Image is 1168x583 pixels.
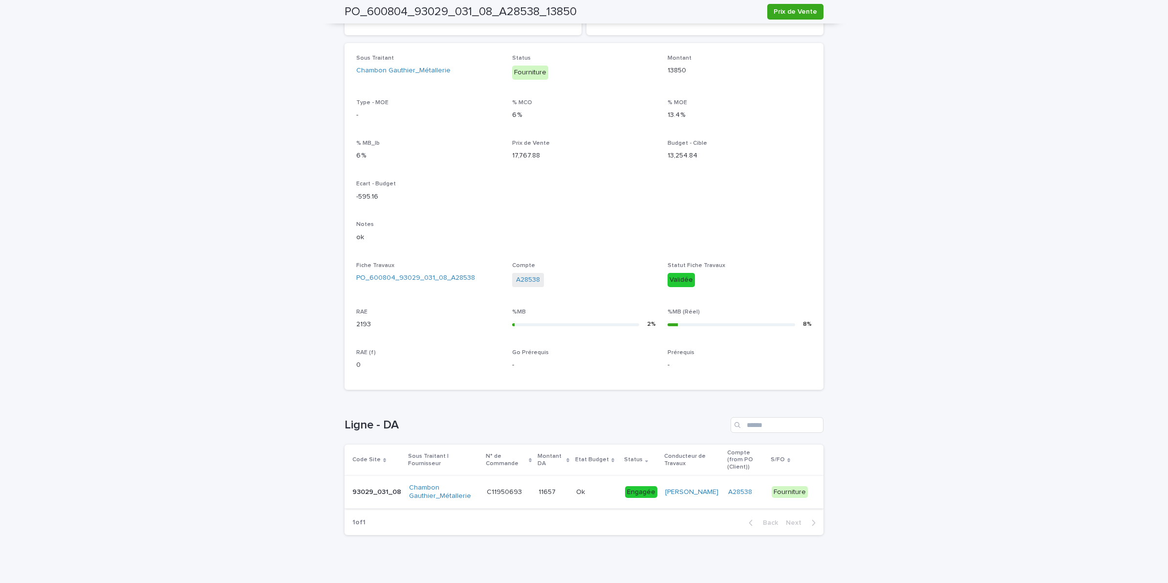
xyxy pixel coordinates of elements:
[772,486,808,498] div: Fourniture
[512,110,656,120] p: 6 %
[767,4,823,20] button: Prix de Vente
[668,350,694,356] span: Prérequis
[771,454,785,465] p: S/FO
[408,451,480,469] p: Sous Traitant | Fournisseur
[352,486,403,496] p: 93029_031_08
[539,486,558,496] p: 11657
[727,448,765,472] p: Compte (from PO (Client))
[803,319,812,330] div: 8 %
[786,519,807,526] span: Next
[647,319,656,330] div: 2 %
[356,55,394,61] span: Sous Traitant
[731,417,823,433] input: Search
[665,488,718,496] a: [PERSON_NAME]
[356,181,396,187] span: Ecart - Budget
[668,151,812,161] p: 13,254.84
[356,232,812,243] p: ok
[512,309,526,315] span: %MB
[625,486,657,498] div: Engagée
[512,66,548,80] div: Fourniture
[668,55,692,61] span: Montant
[356,100,389,106] span: Type - MOE
[409,484,479,500] a: Chambon Gauthier_Métallerie
[668,309,700,315] span: %MB (Réel)
[356,222,374,227] span: Notes
[345,5,577,19] h2: PO_600804_93029_031_08_A28538_13850
[668,100,687,106] span: % MOE
[575,454,609,465] p: Etat Budget
[512,55,531,61] span: Status
[757,519,778,526] span: Back
[356,110,500,120] p: -
[576,486,587,496] p: Ok
[356,319,500,330] p: 2193
[356,192,500,202] p: -595.16
[356,350,376,356] span: RAE (f)
[486,451,526,469] p: N° de Commande
[352,454,381,465] p: Code Site
[668,140,707,146] span: Budget - Cible
[728,488,752,496] a: A28538
[668,110,812,120] p: 13.4 %
[356,273,475,283] a: PO_600804_93029_031_08_A28538
[741,518,782,527] button: Back
[782,518,823,527] button: Next
[345,511,373,535] p: 1 of 1
[356,66,451,76] a: Chambon Gauthier_Métallerie
[356,360,500,370] p: 0
[356,140,380,146] span: % MB_lb
[512,350,549,356] span: Go Prérequis
[516,275,540,285] a: A28538
[512,360,656,370] p: -
[356,309,368,315] span: RAE
[512,140,550,146] span: Prix de Vente
[487,486,524,496] p: C11950693
[512,263,535,269] span: Compte
[668,273,695,287] div: Validée
[538,451,564,469] p: Montant DA
[668,263,725,269] span: Statut Fiche Travaux
[664,451,722,469] p: Conducteur de Travaux
[356,263,394,269] span: Fiche Travaux
[512,151,656,161] p: 17,767.88
[512,100,532,106] span: % MCO
[668,360,812,370] p: -
[356,151,500,161] p: 6 %
[345,476,823,509] tr: 93029_031_0893029_031_08 Chambon Gauthier_Métallerie C11950693C11950693 1165711657 OkOk Engagée[P...
[345,418,727,432] h1: Ligne - DA
[774,7,817,17] span: Prix de Vente
[624,454,643,465] p: Status
[668,66,812,76] p: 13850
